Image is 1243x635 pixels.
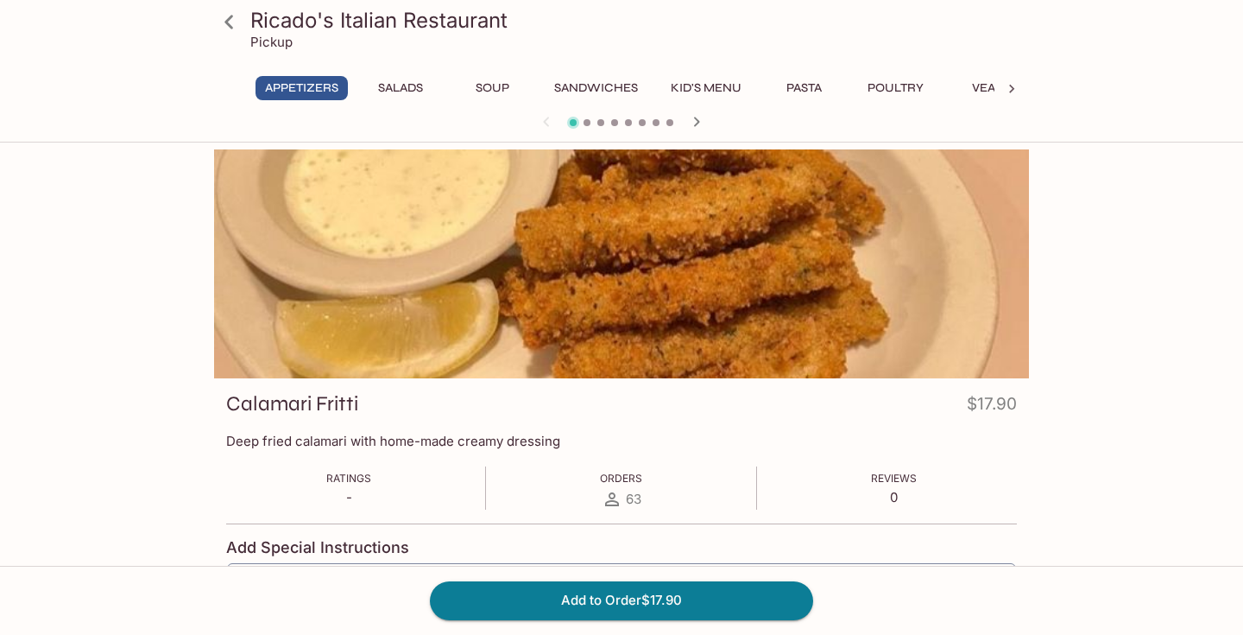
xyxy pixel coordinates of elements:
button: Sandwiches [545,76,647,100]
h4: Add Special Instructions [226,538,1017,557]
p: - [326,489,371,505]
p: 0 [871,489,917,505]
button: Kid's Menu [661,76,751,100]
span: 63 [626,491,641,507]
button: Pasta [765,76,842,100]
h3: Ricado's Italian Restaurant [250,7,1022,34]
span: Reviews [871,472,917,485]
p: Deep fried calamari with home-made creamy dressing [226,433,1017,449]
button: Appetizers [256,76,348,100]
p: Pickup [250,34,293,50]
h4: $17.90 [967,391,1017,424]
button: Soup [453,76,531,100]
span: Orders [600,472,642,485]
button: Veal [948,76,1025,100]
button: Salads [362,76,439,100]
button: Poultry [856,76,934,100]
h3: Calamari Fritti [226,391,358,417]
button: Add to Order$17.90 [430,581,813,619]
div: Calamari Fritti [214,149,1029,378]
span: Ratings [326,472,371,485]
